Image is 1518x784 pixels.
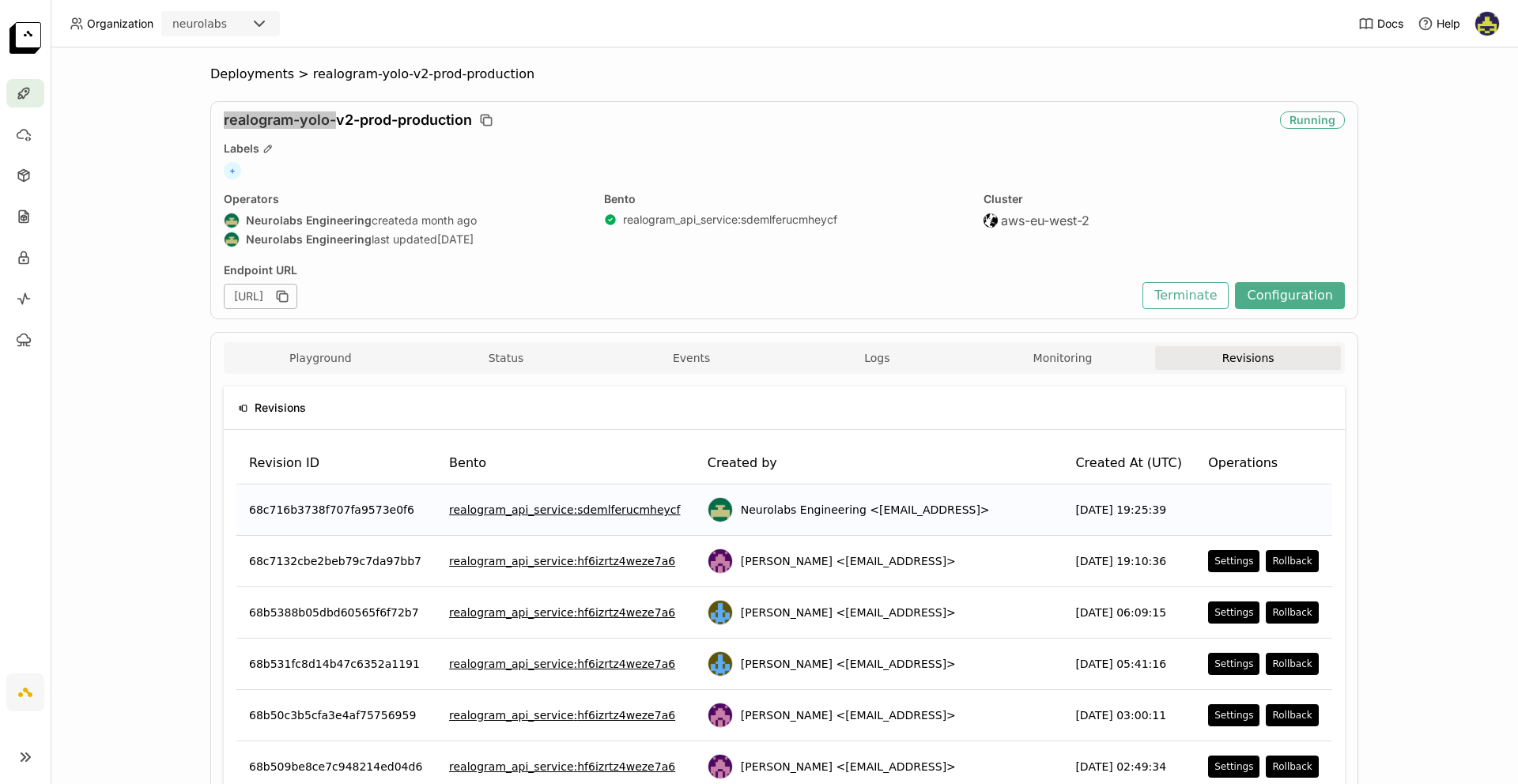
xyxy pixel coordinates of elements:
[984,192,1345,206] div: Cluster
[1208,601,1259,624] button: Settings
[1437,17,1460,31] span: Help
[449,553,675,569] a: realogram_api_service:hf6izrtz4weze7a6
[1063,484,1195,536] td: [DATE] 19:25:39
[708,652,732,676] img: Flaviu Sămărghițan
[449,656,675,672] a: realogram_api_service:hf6izrtz4weze7a6
[1208,653,1259,675] button: Settings
[1475,12,1499,36] img: Farouk Ghallabi
[708,498,732,522] img: Neurolabs Engineering
[412,213,477,228] span: a month ago
[1266,550,1318,572] button: Rollback
[313,66,534,82] span: realogram-yolo-v2-prod-production
[255,399,306,416] span: Revisions
[1358,16,1403,32] a: Docs
[1235,282,1345,309] button: Configuration
[1266,601,1318,624] button: Rollback
[246,232,372,247] strong: Neurolabs Engineering
[1208,756,1259,778] button: Settings
[224,141,1345,156] div: Labels
[224,192,585,206] div: Operators
[449,707,675,723] a: realogram_api_service:hf6izrtz4weze7a6
[1063,587,1195,639] td: [DATE] 06:09:15
[741,502,990,518] span: Neurolabs Engineering <[EMAIL_ADDRESS]>
[708,601,732,624] img: Flaviu Sămărghițan
[449,605,675,620] a: realogram_api_service:hf6izrtz4weze7a6
[708,703,732,727] img: Mathew Robinson
[249,553,421,569] span: 68c7132cbe2beb79c7da97bb7
[1272,760,1312,773] div: Rollback
[210,66,294,82] span: Deployments
[1155,346,1341,370] button: Revisions
[623,213,837,227] a: realogram_api_service:sdemlferucmheycf
[224,213,585,228] div: created
[249,605,419,620] span: 68b5388b05dbd60565f6f72b7
[1377,17,1403,31] span: Docs
[1214,709,1253,722] div: Settings
[1272,709,1312,722] div: Rollback
[449,502,680,518] a: realogram_api_service:sdemlferucmheycf
[970,346,1156,370] button: Monitoring
[604,192,965,206] div: Bento
[1195,443,1332,484] th: Operations
[249,502,414,518] span: 68c716b3738f707fa9573e0f6
[228,17,230,32] input: Selected neurolabs.
[1214,555,1253,567] div: Settings
[741,759,956,775] span: [PERSON_NAME] <[EMAIL_ADDRESS]>
[1063,639,1195,690] td: [DATE] 05:41:16
[294,66,313,82] span: >
[741,605,956,620] span: [PERSON_NAME] <[EMAIL_ADDRESS]>
[437,232,474,247] span: [DATE]
[1063,690,1195,741] td: [DATE] 03:00:11
[9,22,41,54] img: logo
[1063,536,1195,587] td: [DATE] 19:10:36
[708,755,732,778] img: Mathew Robinson
[228,346,413,370] button: Playground
[249,656,420,672] span: 68b531fc8d14b47c6352a1191
[1208,550,1259,572] button: Settings
[1266,653,1318,675] button: Rollback
[224,162,241,179] span: +
[708,549,732,573] img: Mathew Robinson
[249,707,416,723] span: 68b50c3b5cfa3e4af75756959
[436,443,695,484] th: Bento
[1208,704,1259,726] button: Settings
[1266,756,1318,778] button: Rollback
[172,16,227,32] div: neurolabs
[1001,213,1089,228] span: aws-eu-west-2
[599,346,784,370] button: Events
[413,346,599,370] button: Status
[224,111,472,129] span: realogram-yolo-v2-prod-production
[741,707,956,723] span: [PERSON_NAME] <[EMAIL_ADDRESS]>
[224,232,585,247] div: last updated
[224,284,297,309] div: [URL]
[249,759,422,775] span: 68b509be8ce7c948214ed04d6
[449,759,675,775] a: realogram_api_service:hf6izrtz4weze7a6
[1272,606,1312,619] div: Rollback
[864,351,889,365] span: Logs
[236,443,436,484] th: Revision ID
[1272,658,1312,670] div: Rollback
[1063,443,1195,484] th: Created At (UTC)
[1214,760,1253,773] div: Settings
[210,66,1358,82] nav: Breadcrumbs navigation
[1142,282,1229,309] button: Terminate
[225,213,239,228] img: Neurolabs Engineering
[224,263,1135,277] div: Endpoint URL
[87,17,153,31] span: Organization
[741,553,956,569] span: [PERSON_NAME] <[EMAIL_ADDRESS]>
[225,232,239,247] img: Neurolabs Engineering
[1418,16,1460,32] div: Help
[1214,606,1253,619] div: Settings
[1272,555,1312,567] div: Rollback
[1266,704,1318,726] button: Rollback
[1280,111,1345,129] div: Running
[1214,658,1253,670] div: Settings
[246,213,372,228] strong: Neurolabs Engineering
[695,443,1063,484] th: Created by
[741,656,956,672] span: [PERSON_NAME] <[EMAIL_ADDRESS]>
